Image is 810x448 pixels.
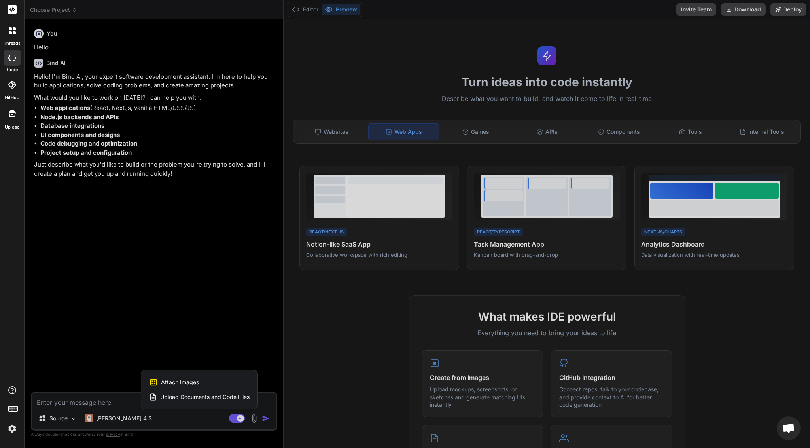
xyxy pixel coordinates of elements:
div: Open chat [777,416,801,440]
label: GitHub [5,94,19,101]
label: Upload [5,124,20,131]
span: Upload Documents and Code Files [160,393,250,401]
label: code [7,66,18,73]
label: threads [4,40,21,47]
img: settings [6,422,19,435]
span: Attach Images [161,378,199,386]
